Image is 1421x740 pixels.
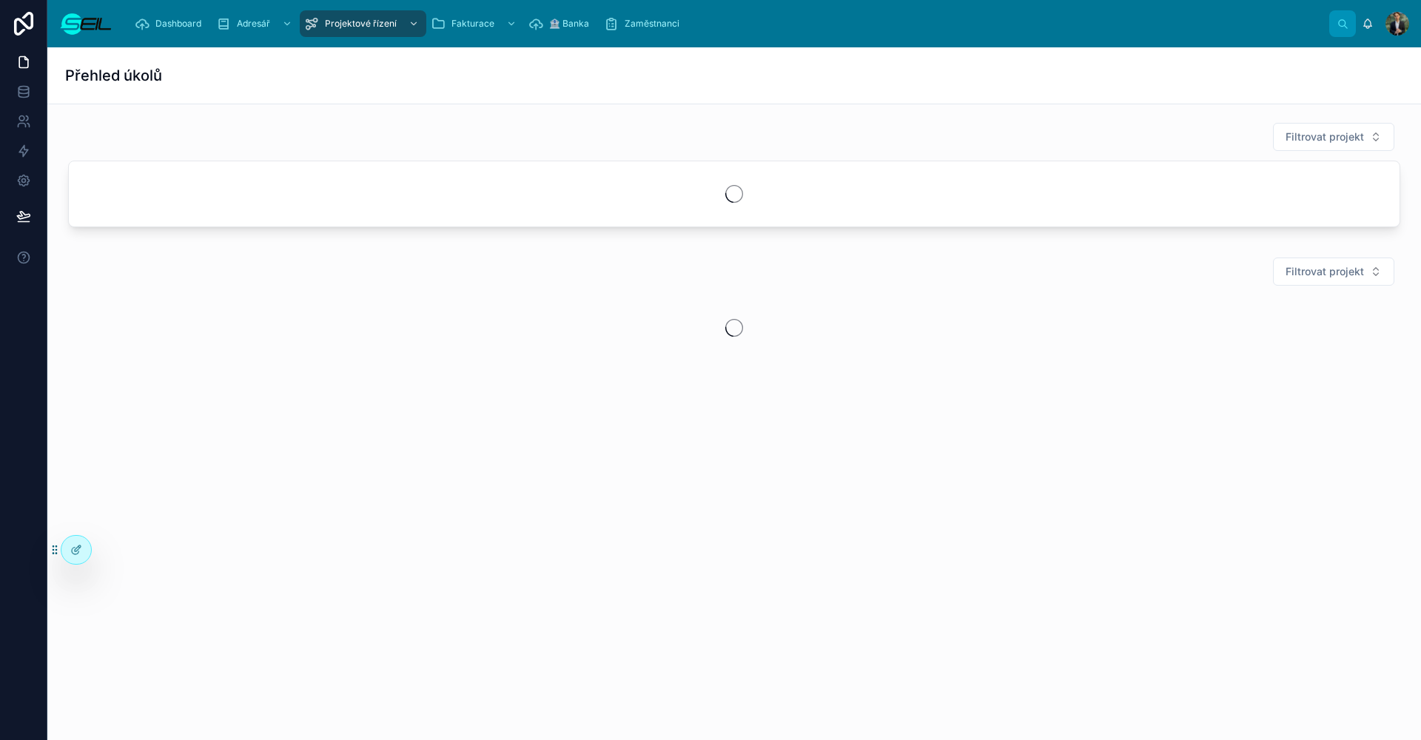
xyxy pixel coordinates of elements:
[599,10,690,37] a: Zaměstnanci
[59,12,112,36] img: App logo
[65,65,162,86] h1: Přehled úkolů
[1273,123,1394,151] button: Select Button
[124,7,1329,40] div: scrollable content
[451,18,494,30] span: Fakturace
[155,18,201,30] span: Dashboard
[130,10,212,37] a: Dashboard
[237,18,270,30] span: Adresář
[1286,129,1364,144] span: Filtrovat projekt
[1273,258,1394,286] button: Select Button
[212,10,300,37] a: Adresář
[549,18,589,30] span: 🏦 Banka
[1286,264,1364,279] span: Filtrovat projekt
[625,18,679,30] span: Zaměstnanci
[300,10,426,37] a: Projektové řízení
[524,10,599,37] a: 🏦 Banka
[426,10,524,37] a: Fakturace
[325,18,397,30] span: Projektové řízení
